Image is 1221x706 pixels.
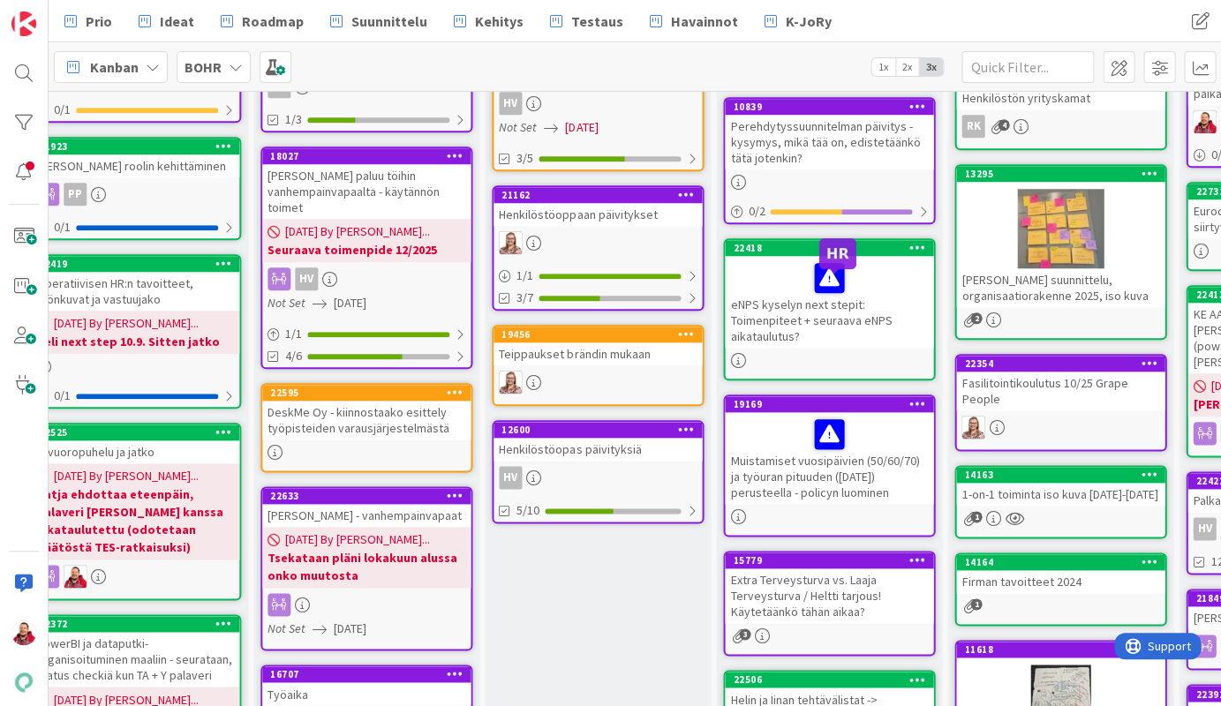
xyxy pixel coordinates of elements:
b: Katja ehdottaa eteenpäin, palaveri [PERSON_NAME] kanssa aikataulutettu (odotetaan päätöstä TES-ra... [36,485,234,556]
b: Tsekataan pläni lokakuun alussa onko muutosta [268,549,465,584]
div: [PERSON_NAME] - vanhempainvapaat [262,504,471,527]
div: 19456 [501,328,702,341]
div: IH [956,416,1164,439]
div: 22633 [270,490,471,502]
div: HV [494,92,702,115]
i: Not Set [268,620,305,636]
span: 3/7 [516,289,533,307]
div: 22506 [733,673,933,686]
div: 22372 [39,618,239,630]
div: 21162 [494,187,702,203]
a: K-JoRy [754,5,842,37]
a: 225251. vuoropuhelu ja jatko[DATE] By [PERSON_NAME]...Katja ehdottaa eteenpäin, palaveri [PERSON_... [29,423,241,600]
div: 141631-on-1 toiminta iso kuva [DATE]-[DATE] [956,467,1164,506]
span: Prio [86,11,112,32]
span: K-JoRy [786,11,832,32]
span: Kanban [90,56,139,78]
a: 21162Henkilöstöoppaan päivityksetIH1/13/7 [492,185,704,311]
img: JS [11,620,36,645]
span: 3 [739,628,750,640]
b: Heli next step 10.9. Sitten jatko [36,333,234,350]
a: Henkilöstön yrityskamatRK [954,69,1166,150]
div: 225251. vuoropuhelu ja jatko [31,424,239,463]
div: 0/1 [31,216,239,238]
span: [DATE] By [PERSON_NAME]... [285,222,430,241]
span: [DATE] By [PERSON_NAME]... [54,314,199,333]
div: 22418eNPS kyselyn next stepit: Toimenpiteet + seuraava eNPS aikataulutus? [725,240,933,348]
div: IH [494,231,702,254]
div: 14164Firman tavoitteet 2024 [956,554,1164,593]
div: 22633[PERSON_NAME] - vanhempainvapaat [262,488,471,527]
div: 14164 [956,554,1164,570]
a: Kehitys [443,5,534,37]
span: 1 / 1 [285,325,302,343]
span: Havainnot [671,11,738,32]
div: 18027 [270,150,471,162]
img: IH [499,231,522,254]
div: Operatiivisen HR:n tavoitteet, työnkuvat ja vastuujako [31,272,239,311]
div: 22372 [31,616,239,632]
div: 22525 [39,426,239,439]
div: HV [499,92,522,115]
span: 0 / 2 [748,202,765,221]
div: 16707 [270,668,471,680]
div: 19169 [725,396,933,412]
div: 10839 [725,99,933,115]
span: 5/10 [516,501,539,520]
span: 3x [919,58,943,76]
div: RK [961,115,984,138]
div: 22419 [31,256,239,272]
a: Testaus [539,5,634,37]
div: 18027 [262,148,471,164]
a: 22419Operatiivisen HR:n tavoitteet, työnkuvat ja vastuujako[DATE] By [PERSON_NAME]...Heli next st... [29,254,241,409]
div: 22354 [956,356,1164,372]
a: 19169Muistamiset vuosipäivien (50/60/70) ja työuran pituuden ([DATE]) perusteella - policyn luominen [723,394,935,537]
div: 12600Henkilöstöopas päivityksiä [494,422,702,461]
div: HV [499,466,522,489]
a: Roadmap [210,5,314,37]
div: Perehdytyssuunnitelman päivitys - kysymys, mikä tää on, edistetäänkö tätä jotenkin? [725,115,933,169]
img: JS [1193,110,1216,133]
div: 22595 [262,385,471,401]
div: DeskMe Oy - kiinnostaako esittely työpisteiden varausjärjestelmästä [262,401,471,439]
div: 22633 [262,488,471,504]
div: Henkilöstöoppaan päivitykset [494,203,702,226]
span: 4/6 [285,347,302,365]
img: Visit kanbanzone.com [11,11,36,36]
a: 22633[PERSON_NAME] - vanhempainvapaat[DATE] By [PERSON_NAME]...Tsekataan pläni lokakuun alussa on... [260,486,472,650]
i: Not Set [499,119,537,135]
div: Henkilöstön yrityskamat [956,86,1164,109]
div: 11618 [964,643,1164,656]
div: 12600 [494,422,702,438]
a: 14164Firman tavoitteet 2024 [954,552,1166,626]
a: Prio [54,5,123,37]
img: IH [961,416,984,439]
div: 13295 [964,168,1164,180]
a: 22595DeskMe Oy - kiinnostaako esittely työpisteiden varausjärjestelmästä [260,383,472,472]
a: 22418eNPS kyselyn next stepit: Toimenpiteet + seuraava eNPS aikataulutus? [723,238,935,380]
b: Seuraava toimenpide 12/2025 [268,241,465,259]
div: 22354 [964,357,1164,370]
div: 0/2 [725,200,933,222]
a: 19456Teippaukset brändin mukaanIH [492,325,704,406]
div: 15779 [733,554,933,567]
div: Firman tavoitteet 2024 [956,570,1164,593]
h5: HR [826,245,849,262]
div: 13295 [956,166,1164,182]
div: Teippaukset brändin mukaan [494,342,702,365]
a: 141631-on-1 toiminta iso kuva [DATE]-[DATE] [954,465,1166,538]
span: [DATE] [334,294,366,312]
div: [PERSON_NAME] paluu töihin vanhempainvapaalta - käytännön toimet [262,164,471,219]
div: 12600 [501,424,702,436]
a: 10839Perehdytyssuunnitelman päivitys - kysymys, mikä tää on, edistetäänkö tätä jotenkin?0/2 [723,97,935,224]
div: 22372PowerBI ja dataputki-organisoituminen maaliin - seurataan, status checkiä kun TA + Y palaveri [31,616,239,687]
div: 14163 [964,469,1164,481]
div: eNPS kyselyn next stepit: Toimenpiteet + seuraava eNPS aikataulutus? [725,256,933,348]
a: 13295[PERSON_NAME] suunnittelu, organisaatiorakenne 2025, iso kuva [954,164,1166,340]
div: 14163 [956,467,1164,483]
div: 19456 [494,327,702,342]
div: PP [64,183,87,206]
div: 21162 [501,189,702,201]
span: 0 / 1 [54,101,71,119]
span: 4 [998,119,1009,131]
